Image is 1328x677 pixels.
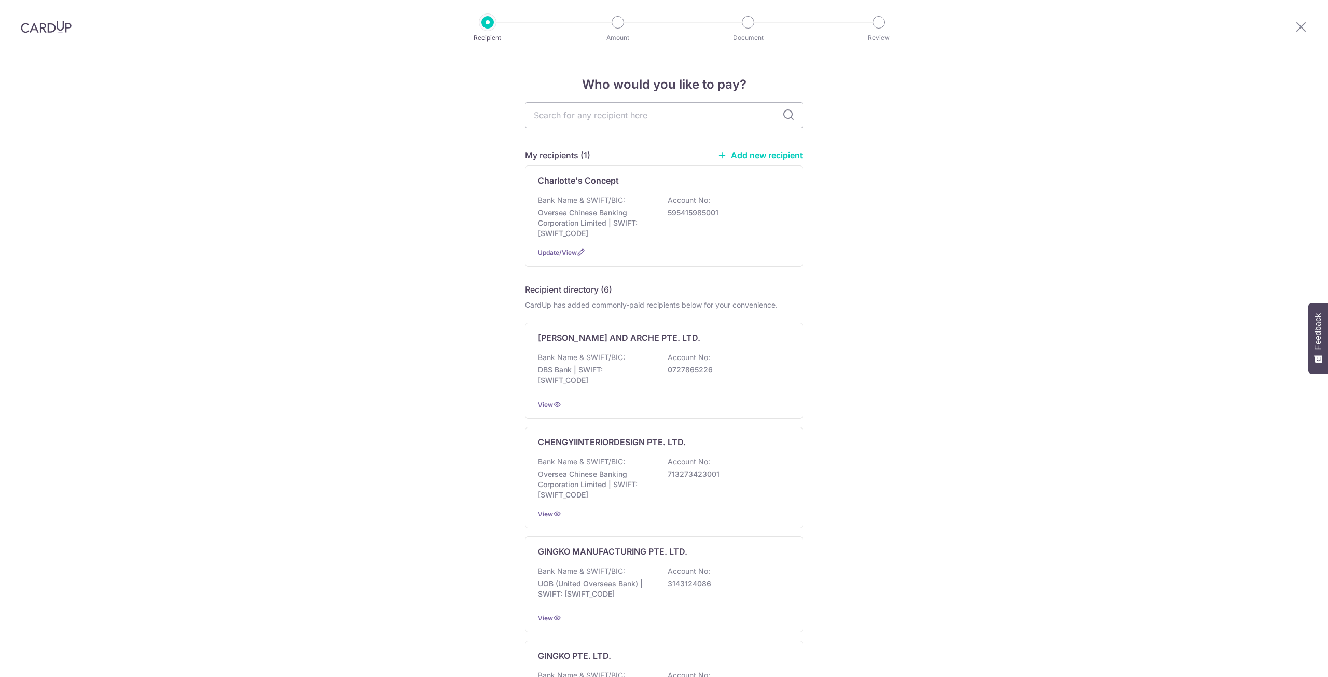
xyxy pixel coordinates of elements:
[1308,303,1328,374] button: Feedback - Show survey
[525,149,590,161] h5: My recipients (1)
[668,457,710,467] p: Account No:
[538,436,686,448] p: CHENGYIINTERIORDESIGN PTE. LTD.
[525,300,803,310] div: CardUp has added commonly-paid recipients below for your convenience.
[538,566,625,576] p: Bank Name & SWIFT/BIC:
[668,208,784,218] p: 595415985001
[538,614,553,622] a: View
[538,248,577,256] a: Update/View
[538,457,625,467] p: Bank Name & SWIFT/BIC:
[717,150,803,160] a: Add new recipient
[579,33,656,43] p: Amount
[668,469,784,479] p: 713273423001
[538,545,687,558] p: GINGKO MANUFACTURING PTE. LTD.
[668,566,710,576] p: Account No:
[668,578,784,589] p: 3143124086
[538,174,619,187] p: Charlotte's Concept
[710,33,786,43] p: Document
[449,33,526,43] p: Recipient
[538,208,654,239] p: Oversea Chinese Banking Corporation Limited | SWIFT: [SWIFT_CODE]
[525,102,803,128] input: Search for any recipient here
[538,331,700,344] p: [PERSON_NAME] AND ARCHE PTE. LTD.
[668,352,710,363] p: Account No:
[668,365,784,375] p: 0727865226
[840,33,917,43] p: Review
[538,578,654,599] p: UOB (United Overseas Bank) | SWIFT: [SWIFT_CODE]
[538,195,625,205] p: Bank Name & SWIFT/BIC:
[525,283,612,296] h5: Recipient directory (6)
[538,650,611,662] p: GINGKO PTE. LTD.
[538,352,625,363] p: Bank Name & SWIFT/BIC:
[1313,313,1323,350] span: Feedback
[538,365,654,385] p: DBS Bank | SWIFT: [SWIFT_CODE]
[525,75,803,94] h4: Who would you like to pay?
[21,21,72,33] img: CardUp
[538,400,553,408] a: View
[668,195,710,205] p: Account No:
[1262,646,1318,672] iframe: Opens a widget where you can find more information
[538,510,553,518] a: View
[538,469,654,500] p: Oversea Chinese Banking Corporation Limited | SWIFT: [SWIFT_CODE]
